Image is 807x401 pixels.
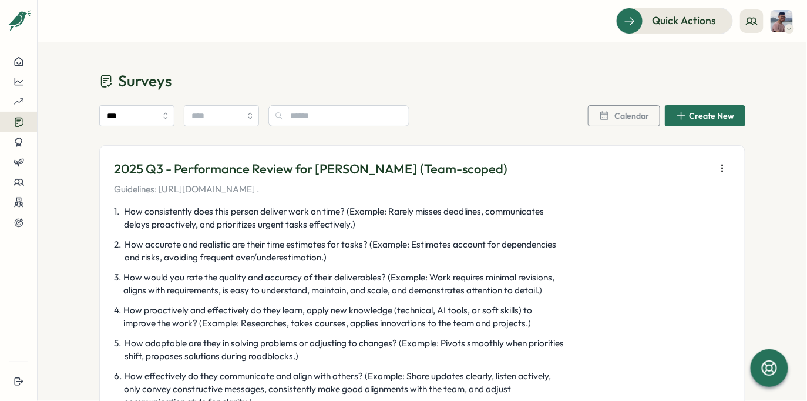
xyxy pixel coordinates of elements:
span: How would you rate the quality and accuracy of their deliverables? (Example: Work requires minima... [123,271,566,297]
img: Son Tran (Teemo) [771,10,793,32]
button: Create New [665,105,745,126]
span: How proactively and effectively do they learn, apply new knowledge (technical, AI tools, or soft ... [123,304,566,330]
span: How accurate and realistic are their time estimates for tasks? (Example: Estimates account for de... [125,238,566,264]
span: 2 . [114,238,122,264]
button: Quick Actions [616,8,733,34]
span: Surveys [118,71,172,91]
span: 1 . [114,205,122,231]
span: How adaptable are they in solving problems or adjusting to changes? (Example: Pivots smoothly whe... [125,337,566,363]
span: 5 . [114,337,122,363]
p: 2025 Q3 - Performance Review for [PERSON_NAME] (Team-scoped) [114,160,507,178]
span: How consistently does this person deliver work on time? (Example: Rarely misses deadlines, commun... [125,205,566,231]
button: Calendar [588,105,660,126]
span: Quick Actions [652,13,716,28]
p: Guidelines: [URL][DOMAIN_NAME] . [114,183,507,196]
span: Create New [689,112,734,120]
span: 4 . [114,304,121,330]
span: Calendar [614,112,649,120]
span: 3 . [114,271,121,297]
